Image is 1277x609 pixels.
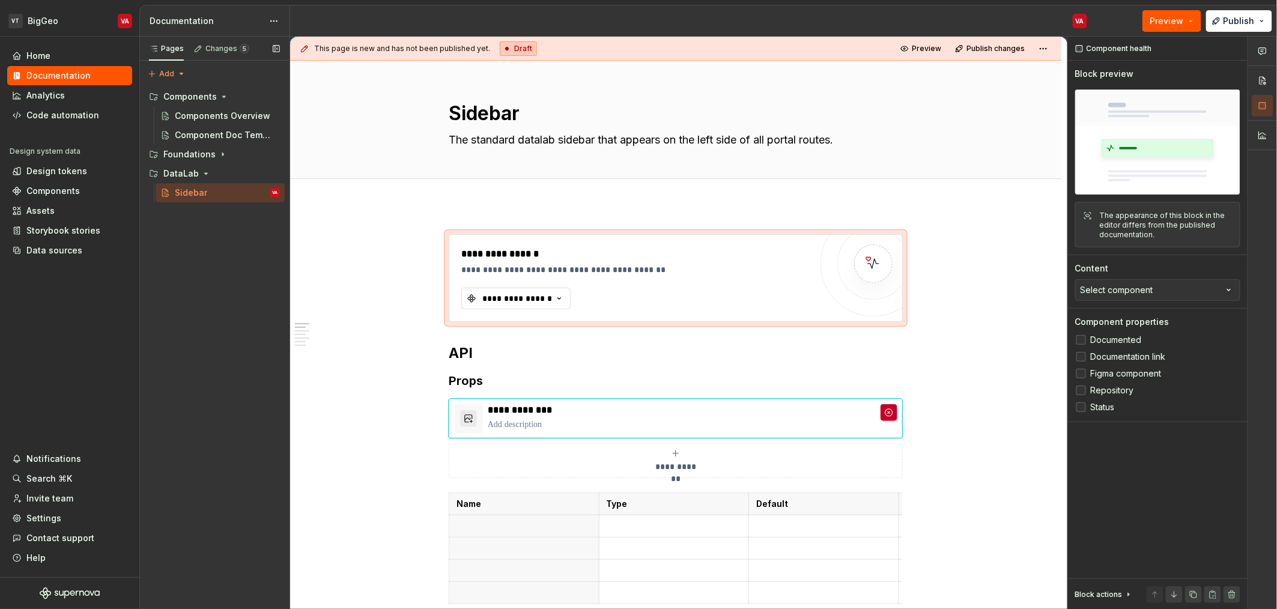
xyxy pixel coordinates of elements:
div: Storybook stories [26,225,100,237]
button: Select component [1075,279,1240,301]
svg: Supernova Logo [40,587,100,599]
button: Contact support [7,529,132,548]
h3: Props [449,372,903,389]
div: Help [26,552,46,564]
button: Add [144,65,189,82]
span: Preview [912,44,941,53]
div: VA [121,16,129,26]
div: Content [1075,262,1109,274]
span: 5 [240,44,249,53]
button: Notifications [7,449,132,468]
button: Publish changes [951,40,1030,57]
div: Data sources [26,244,82,256]
div: Documentation [150,15,263,27]
div: VT [8,14,23,28]
div: The appearance of this block in the editor differs from the published documentation. [1100,211,1233,240]
div: Analytics [26,89,65,101]
button: Publish [1206,10,1272,32]
div: Sidebar [175,187,207,199]
a: Storybook stories [7,221,132,240]
a: Components Overview [156,106,285,126]
div: DataLab [144,164,285,183]
div: Components Overview [175,110,270,122]
a: Home [7,46,132,65]
p: Name [457,498,592,510]
div: Documentation [26,70,91,82]
p: Type [607,498,742,510]
a: Analytics [7,86,132,105]
div: Design system data [10,147,80,156]
span: Draft [514,44,532,53]
div: Invite team [26,492,73,504]
span: Documentation link [1091,352,1166,362]
a: SidebarVA [156,183,285,202]
button: Help [7,548,132,568]
div: Settings [26,512,61,524]
div: Contact support [26,532,94,544]
button: Search ⌘K [7,469,132,488]
a: Invite team [7,489,132,508]
a: Documentation [7,66,132,85]
div: VA [273,187,278,199]
div: DataLab [163,168,199,180]
span: Publish [1224,15,1255,27]
a: Settings [7,509,132,528]
div: Component Doc Template [175,129,274,141]
p: Default [756,498,891,510]
strong: API [449,344,473,362]
textarea: The standard datalab sidebar that appears on the left side of all portal routes. [446,130,900,150]
div: VA [1076,16,1084,26]
div: Design tokens [26,165,87,177]
textarea: Sidebar [446,99,900,128]
a: Data sources [7,241,132,260]
div: Home [26,50,50,62]
div: Code automation [26,109,99,121]
div: Block actions [1075,590,1123,599]
div: Foundations [144,145,285,164]
div: Block preview [1075,68,1134,80]
div: Search ⌘K [26,473,72,485]
div: Assets [26,205,55,217]
span: Figma component [1091,369,1162,378]
span: Preview [1150,15,1184,27]
button: Preview [897,40,947,57]
div: Components [26,185,80,197]
div: Notifications [26,453,81,465]
button: Preview [1142,10,1201,32]
div: Component properties [1075,316,1169,328]
div: Block actions [1075,586,1133,603]
div: Foundations [163,148,216,160]
button: VTBigGeoVA [2,8,137,34]
span: This page is new and has not been published yet. [314,44,490,53]
a: Design tokens [7,162,132,181]
a: Assets [7,201,132,220]
div: Select component [1081,284,1153,296]
span: Documented [1091,335,1142,345]
a: Component Doc Template [156,126,285,145]
div: Changes [205,44,249,53]
span: Add [159,69,174,79]
span: Status [1091,402,1115,412]
a: Code automation [7,106,132,125]
span: Repository [1091,386,1134,395]
span: Publish changes [966,44,1025,53]
div: Pages [149,44,184,53]
a: Components [7,181,132,201]
div: Components [144,87,285,106]
div: BigGeo [28,15,58,27]
div: Components [163,91,217,103]
div: Page tree [144,87,285,202]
